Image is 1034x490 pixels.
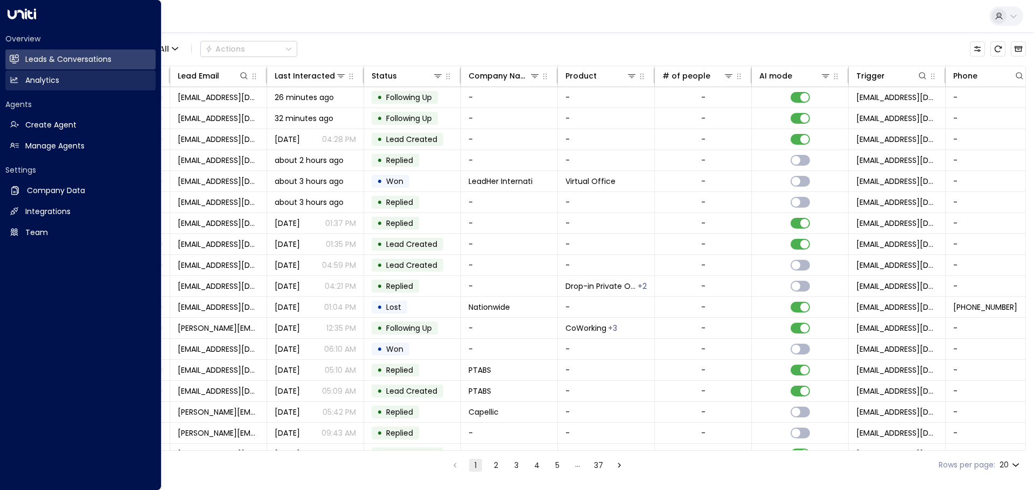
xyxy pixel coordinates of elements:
[275,218,300,229] span: Aug 16, 2025
[856,92,938,103] span: noreply@notifications.hubspot.com
[377,382,382,400] div: •
[386,302,401,313] span: Lost
[856,302,938,313] span: noreply@notifications.hubspot.com
[377,235,382,253] div: •
[565,323,606,333] span: CoWorking
[558,192,655,212] td: -
[759,69,792,82] div: AI mode
[275,428,300,438] span: Aug 14, 2025
[326,239,356,250] p: 01:35 PM
[856,428,938,438] span: noreply@notifications.hubspot.com
[701,260,705,271] div: -
[856,155,938,166] span: noreply@notifications.hubspot.com
[856,218,938,229] span: no-reply.ogpxsg@zapiermail.com
[990,41,1005,56] span: Refresh
[25,75,59,86] h2: Analytics
[324,344,356,354] p: 06:10 AM
[5,165,156,175] h2: Settings
[5,70,156,90] a: Analytics
[701,449,705,459] div: -
[953,69,1025,82] div: Phone
[325,218,356,229] p: 01:37 PM
[377,172,382,190] div: •
[275,281,300,292] span: Aug 15, 2025
[275,134,300,145] span: Jul 31, 2025
[510,459,523,472] button: Go to page 3
[856,176,938,187] span: no-reply.ogpxsg@zapiermail.com
[386,260,437,271] span: Lead Created
[386,365,413,375] span: Replied
[1011,41,1026,56] button: Archived Leads
[856,113,938,124] span: no-reply.ogpxsg@zapiermail.com
[558,234,655,254] td: -
[565,69,637,82] div: Product
[178,260,259,271] span: allie@surroundsoundoutreach.org
[662,69,734,82] div: # of people
[565,281,637,292] span: Drop-in Private Office
[5,33,156,44] h2: Overview
[386,281,413,292] span: Replied
[325,281,356,292] p: 04:21 PM
[25,206,71,217] h2: Integrations
[701,92,705,103] div: -
[178,386,259,396] span: searchtomanoj@yahoo.co.in
[178,69,219,82] div: Lead Email
[386,176,403,187] span: Won
[326,323,356,333] p: 12:35 PM
[469,176,533,187] span: LeadHer Internati
[856,323,938,333] span: no-reply.ogpxsg@zapiermail.com
[701,302,705,313] div: -
[377,130,382,148] div: •
[461,129,558,150] td: -
[377,319,382,337] div: •
[461,444,558,464] td: -
[25,54,111,65] h2: Leads & Conversations
[856,365,938,375] span: no-reply.ogpxsg@zapiermail.com
[558,297,655,317] td: -
[159,45,169,53] span: All
[386,134,437,145] span: Lead Created
[469,459,482,472] button: page 1
[953,302,1017,313] span: +15159753604
[558,255,655,275] td: -
[701,386,705,396] div: -
[386,155,413,166] span: Replied
[386,386,437,396] span: Lead Created
[386,449,437,459] span: Lead Created
[377,403,382,421] div: •
[551,459,564,472] button: Go to page 5
[386,197,413,208] span: Replied
[856,386,938,396] span: no-reply.ogpxsg@zapiermail.com
[461,87,558,108] td: -
[5,223,156,243] a: Team
[461,213,558,233] td: -
[386,344,403,354] span: Won
[25,227,48,238] h2: Team
[322,428,356,438] p: 09:43 AM
[178,407,259,417] span: antoinette@capellic.com
[386,407,413,417] span: Replied
[701,197,705,208] div: -
[1000,457,1022,473] div: 20
[701,239,705,250] div: -
[386,239,437,250] span: Lead Created
[592,459,605,472] button: Go to page 37
[377,109,382,127] div: •
[322,134,356,145] p: 04:28 PM
[701,407,705,417] div: -
[178,155,259,166] span: mark@crossyork.com
[200,41,297,57] div: Button group with a nested menu
[275,344,300,354] span: Aug 15, 2025
[701,281,705,292] div: -
[461,255,558,275] td: -
[178,344,259,354] span: josephhoban@yahoo.com
[178,428,259,438] span: andrea.j.radtke@gmail.com
[377,214,382,232] div: •
[178,239,259,250] span: dariaschaffer@yahoo.com
[275,323,300,333] span: Aug 15, 2025
[701,218,705,229] div: -
[178,69,249,82] div: Lead Email
[856,407,938,417] span: noreply@notifications.hubspot.com
[662,69,710,82] div: # of people
[178,113,259,124] span: alevitinewoodsi@gmail.com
